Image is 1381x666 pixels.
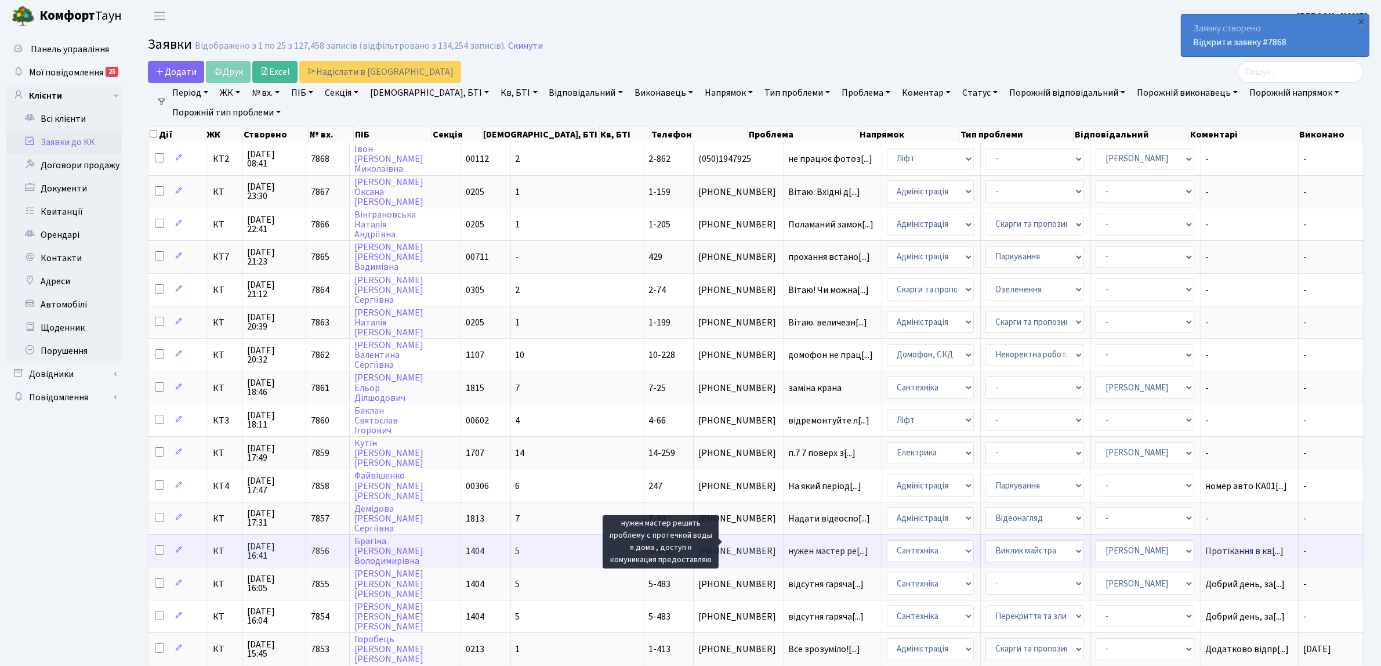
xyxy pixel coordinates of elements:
span: КТ [213,514,237,523]
span: - [1206,220,1293,229]
span: (050)1947925 [698,154,778,164]
span: 1707 [466,447,484,459]
a: Виконавець [630,83,698,103]
span: - [1206,154,1293,164]
th: Створено [242,126,309,143]
span: Добрий день, за[...] [1206,610,1285,623]
span: [DATE] 18:46 [247,378,301,397]
span: 0205 [466,186,484,198]
div: Заявку створено [1181,15,1369,56]
th: Відповідальний [1074,126,1189,143]
a: [PERSON_NAME]Наталія[PERSON_NAME] [354,306,423,339]
span: [DATE] 20:32 [247,346,301,364]
span: [DATE] [1303,643,1331,656]
div: × [1356,16,1368,27]
a: Довідники [6,363,122,386]
img: logo.png [12,5,35,28]
span: 5-483 [649,578,671,591]
span: Добрий день, за[...] [1206,578,1285,591]
span: 00711 [466,251,489,263]
span: [DATE] 17:47 [247,476,301,495]
a: № вх. [247,83,284,103]
th: Тип проблеми [959,126,1074,143]
span: 14-259 [649,447,676,459]
span: 7857 [311,512,329,525]
span: Поламаний замок[...] [789,218,874,231]
span: 1815 [466,382,484,394]
span: - [1206,252,1293,262]
span: 1404 [466,610,484,623]
a: [DEMOGRAPHIC_DATA], БТІ [365,83,494,103]
a: ПІБ [287,83,318,103]
span: [PHONE_NUMBER] [698,448,778,458]
a: Документи [6,177,122,200]
span: [PHONE_NUMBER] [698,580,778,589]
span: [PHONE_NUMBER] [698,350,778,360]
span: - [1303,480,1307,493]
span: - [1206,383,1293,393]
span: - [1303,153,1307,165]
span: КТ [213,612,237,621]
a: Секція [320,83,363,103]
span: 00306 [466,480,489,493]
span: 2 [516,284,520,296]
b: Комфорт [39,6,95,25]
span: [DATE] 17:49 [247,444,301,462]
a: Скинути [508,41,543,52]
span: 7867 [311,186,329,198]
a: Порожній виконавець [1132,83,1242,103]
a: Напрямок [700,83,757,103]
div: Відображено з 1 по 25 з 127,458 записів (відфільтровано з 134,254 записів). [195,41,506,52]
span: 429 [649,251,663,263]
span: КТ [213,318,237,327]
span: 7 [516,382,520,394]
span: [PHONE_NUMBER] [698,645,778,654]
a: Кутін[PERSON_NAME][PERSON_NAME] [354,437,423,469]
th: Коментарі [1189,126,1298,143]
span: 1404 [466,545,484,558]
th: Напрямок [858,126,959,143]
span: 7863 [311,316,329,329]
span: КТ [213,220,237,229]
span: - [1206,350,1293,360]
th: ЖК [205,126,242,143]
th: ПІБ [354,126,432,143]
a: Кв, БТІ [496,83,542,103]
span: 1404 [466,578,484,591]
span: - [1303,186,1307,198]
a: Excel [252,61,298,83]
a: БакланСвятославІгорович [354,404,398,437]
span: Вітаю! Чи можна[...] [789,284,869,296]
a: Івон[PERSON_NAME]Миколаївна [354,143,423,175]
span: [DATE] 16:04 [247,607,301,625]
span: 6 [516,480,520,493]
a: Заявки до КК [6,131,122,154]
span: [PHONE_NUMBER] [698,383,778,393]
span: [DATE] 21:23 [247,248,301,266]
a: Мої повідомлення25 [6,61,122,84]
span: КТ [213,350,237,360]
span: 7858 [311,480,329,493]
a: Орендарі [6,223,122,247]
span: - [1206,514,1293,523]
th: Проблема [748,126,859,143]
span: 10 [516,349,525,361]
a: Горобець[PERSON_NAME][PERSON_NAME] [354,633,423,665]
span: п.7 7 поверх з[...] [789,447,856,459]
span: Надати відеоспо[...] [789,512,871,525]
span: 7-25 [649,382,666,394]
span: [PHONE_NUMBER] [698,482,778,491]
span: [DATE] 21:12 [247,280,301,299]
span: [DATE] 08:41 [247,150,301,168]
th: [DEMOGRAPHIC_DATA], БТІ [483,126,600,143]
span: 4 [516,414,520,427]
span: - [1303,512,1307,525]
span: КТ [213,448,237,458]
span: [PHONE_NUMBER] [698,546,778,556]
a: [PERSON_NAME][PERSON_NAME][PERSON_NAME] [354,568,423,600]
span: - [1206,285,1293,295]
span: - [1303,251,1307,263]
span: [DATE] 20:39 [247,313,301,331]
span: 2-862 [649,153,671,165]
span: заміна крана [789,383,878,393]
